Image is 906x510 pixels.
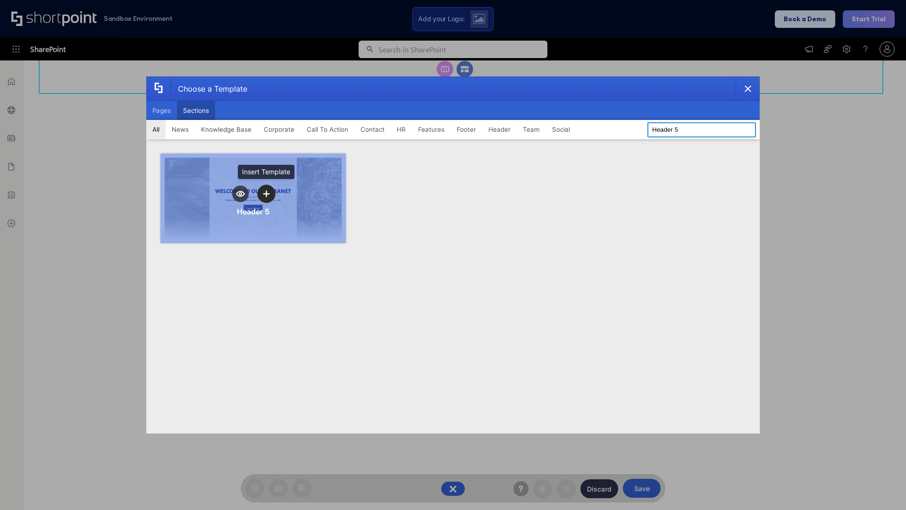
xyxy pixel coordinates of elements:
[146,101,177,120] button: Pages
[237,207,269,216] div: Header 5
[166,120,195,139] button: News
[859,465,906,510] iframe: Chat Widget
[195,120,258,139] button: Knowledge Base
[170,77,247,101] div: Choose a Template
[391,120,412,139] button: HR
[258,120,301,139] button: Corporate
[412,120,451,139] button: Features
[546,120,576,139] button: Social
[517,120,546,139] button: Team
[146,120,166,139] button: All
[354,120,391,139] button: Contact
[301,120,354,139] button: Call To Action
[451,120,482,139] button: Footer
[146,76,760,433] div: template selector
[482,120,517,139] button: Header
[647,122,756,137] input: Search
[177,101,215,120] button: Sections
